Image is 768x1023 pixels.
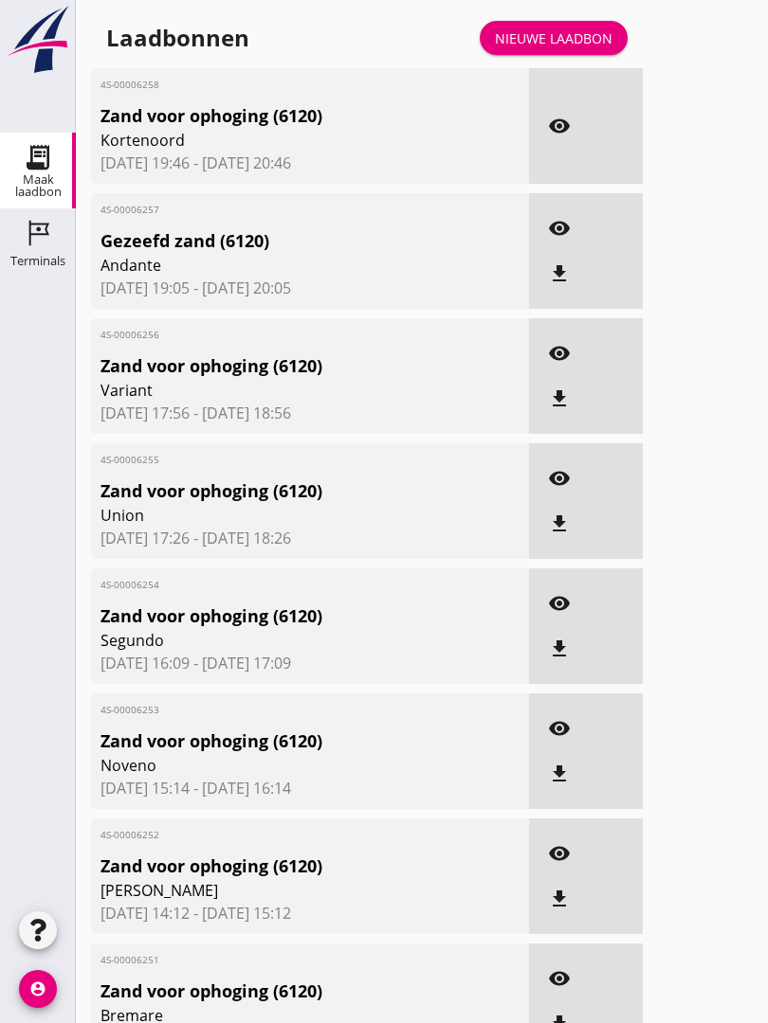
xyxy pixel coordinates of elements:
[101,254,449,277] span: Andante
[10,255,65,267] div: Terminals
[101,453,449,467] span: 4S-00006255
[548,217,571,240] i: visibility
[101,203,449,217] span: 4S-00006257
[106,23,249,53] div: Laadbonnen
[548,512,571,535] i: file_download
[101,902,520,924] span: [DATE] 14:12 - [DATE] 15:12
[548,262,571,285] i: file_download
[548,637,571,660] i: file_download
[101,527,520,549] span: [DATE] 17:26 - [DATE] 18:26
[548,592,571,615] i: visibility
[101,853,449,879] span: Zand voor ophoging (6120)
[101,953,449,967] span: 4S-00006251
[101,754,449,777] span: Noveno
[101,603,449,629] span: Zand voor ophoging (6120)
[101,478,449,504] span: Zand voor ophoging (6120)
[101,402,520,424] span: [DATE] 17:56 - [DATE] 18:56
[548,967,571,990] i: visibility
[101,277,520,299] span: [DATE] 19:05 - [DATE] 20:05
[101,879,449,902] span: [PERSON_NAME]
[101,78,449,92] span: 4S-00006258
[480,21,628,55] a: Nieuwe laadbon
[548,387,571,410] i: file_download
[548,888,571,910] i: file_download
[548,342,571,365] i: visibility
[101,328,449,342] span: 4S-00006256
[101,129,449,152] span: Kortenoord
[101,228,449,254] span: Gezeefd zand (6120)
[101,152,520,174] span: [DATE] 19:46 - [DATE] 20:46
[101,629,449,652] span: Segundo
[101,379,449,402] span: Variant
[548,842,571,865] i: visibility
[101,728,449,754] span: Zand voor ophoging (6120)
[101,504,449,527] span: Union
[101,978,449,1004] span: Zand voor ophoging (6120)
[101,777,520,799] span: [DATE] 15:14 - [DATE] 16:14
[101,828,449,842] span: 4S-00006252
[101,703,449,717] span: 4S-00006253
[495,28,613,48] div: Nieuwe laadbon
[548,763,571,785] i: file_download
[548,467,571,490] i: visibility
[101,353,449,379] span: Zand voor ophoging (6120)
[548,717,571,740] i: visibility
[101,103,449,129] span: Zand voor ophoging (6120)
[4,5,72,75] img: logo-small.a267ee39.svg
[548,115,571,137] i: visibility
[101,652,520,674] span: [DATE] 16:09 - [DATE] 17:09
[19,970,57,1008] i: account_circle
[101,578,449,592] span: 4S-00006254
